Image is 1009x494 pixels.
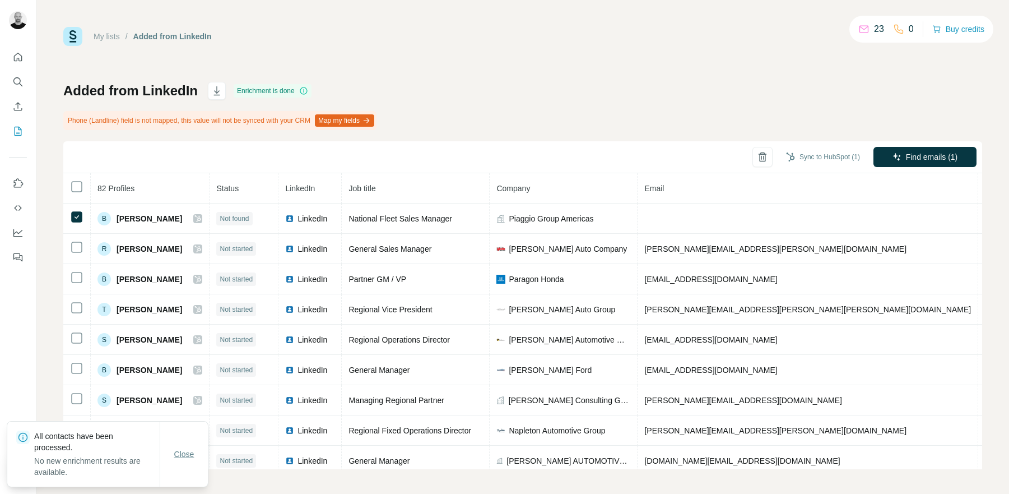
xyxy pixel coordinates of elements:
span: 82 Profiles [97,184,134,193]
img: LinkedIn logo [285,214,294,223]
span: Email [644,184,664,193]
div: B [97,363,111,377]
img: company-logo [496,335,505,344]
span: LinkedIn [297,213,327,224]
span: [PERSON_NAME] Automotive Group [509,334,630,345]
button: Sync to HubSpot (1) [778,149,868,165]
span: [PERSON_NAME][EMAIL_ADDRESS][PERSON_NAME][DOMAIN_NAME] [644,426,906,435]
span: Not started [220,456,253,466]
span: [PERSON_NAME] Consulting Group [509,395,631,406]
div: Added from LinkedIn [133,31,212,42]
span: [EMAIL_ADDRESS][DOMAIN_NAME] [644,275,777,284]
div: Enrichment is done [234,84,311,98]
div: S [97,333,111,347]
span: Regional Fixed Operations Director [348,426,471,435]
span: [PERSON_NAME] Auto Group [509,304,615,315]
span: National Fleet Sales Manager [348,214,452,223]
span: LinkedIn [297,364,327,376]
span: Regional Vice President [348,305,432,314]
span: Not started [220,304,253,315]
button: Enrich CSV [9,96,27,117]
span: [PERSON_NAME] [117,395,182,406]
span: [PERSON_NAME][EMAIL_ADDRESS][DOMAIN_NAME] [644,396,841,405]
button: Map my fields [315,114,374,127]
img: LinkedIn logo [285,305,294,314]
span: Not started [220,365,253,375]
p: All contacts have been processed. [34,431,160,453]
button: Feedback [9,247,27,267]
span: LinkedIn [297,274,327,285]
button: Search [9,72,27,92]
img: company-logo [496,366,505,375]
span: [PERSON_NAME] [117,364,182,376]
div: B [97,212,111,225]
img: company-logo [496,275,505,284]
span: [PERSON_NAME][EMAIL_ADDRESS][PERSON_NAME][PERSON_NAME][DOMAIN_NAME] [644,305,971,314]
span: LinkedIn [297,425,327,436]
div: T [97,303,111,316]
span: Managing Regional Partner [348,396,444,405]
button: My lists [9,121,27,141]
span: [PERSON_NAME] [117,213,182,224]
img: LinkedIn logo [285,456,294,465]
button: Use Surfe API [9,198,27,218]
img: company-logo [496,426,505,435]
img: Avatar [9,11,27,29]
h1: Added from LinkedIn [63,82,198,100]
button: Close [166,444,202,464]
span: LinkedIn [297,334,327,345]
div: B [97,273,111,286]
span: Not started [220,426,253,436]
a: My lists [94,32,120,41]
span: LinkedIn [297,455,327,467]
button: Buy credits [932,21,984,37]
img: LinkedIn logo [285,426,294,435]
span: Not started [220,395,253,405]
span: General Sales Manager [348,244,431,253]
span: Close [174,449,194,460]
span: LinkedIn [297,304,327,315]
img: Surfe Logo [63,27,82,46]
div: Phone (Landline) field is not mapped, this value will not be synced with your CRM [63,111,376,130]
li: / [125,31,128,42]
span: [PERSON_NAME] [117,304,182,315]
span: Not started [220,244,253,254]
span: LinkedIn [297,395,327,406]
span: Company [496,184,530,193]
span: [EMAIL_ADDRESS][DOMAIN_NAME] [644,335,777,344]
span: Piaggio Group Americas [509,213,593,224]
span: [PERSON_NAME] Ford [509,364,592,376]
img: LinkedIn logo [285,244,294,253]
span: [PERSON_NAME][EMAIL_ADDRESS][PERSON_NAME][DOMAIN_NAME] [644,244,906,253]
span: LinkedIn [285,184,315,193]
p: 0 [909,22,914,36]
button: Dashboard [9,223,27,243]
img: company-logo [496,244,505,253]
button: Find emails (1) [873,147,977,167]
span: Job title [348,184,375,193]
span: Paragon Honda [509,274,564,285]
span: [PERSON_NAME] [117,334,182,345]
img: LinkedIn logo [285,335,294,344]
span: Regional Operations Director [348,335,450,344]
span: [DOMAIN_NAME][EMAIL_ADDRESS][DOMAIN_NAME] [644,456,840,465]
span: Not found [220,214,249,224]
span: General Manager [348,366,410,375]
span: LinkedIn [297,243,327,255]
span: Status [216,184,239,193]
div: R [97,242,111,256]
span: Napleton Automotive Group [509,425,605,436]
img: LinkedIn logo [285,396,294,405]
span: [EMAIL_ADDRESS][DOMAIN_NAME] [644,366,777,375]
p: No new enrichment results are available. [34,455,160,478]
div: S [97,394,111,407]
span: Partner GM / VP [348,275,406,284]
button: Use Surfe on LinkedIn [9,173,27,193]
span: [PERSON_NAME] [117,274,182,285]
span: Not started [220,274,253,284]
p: 23 [874,22,884,36]
span: [PERSON_NAME] Auto Company [509,243,627,255]
img: LinkedIn logo [285,366,294,375]
span: General Manager [348,456,410,465]
span: [PERSON_NAME] AUTOMOTIVE GROUP, INC. [506,455,630,467]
